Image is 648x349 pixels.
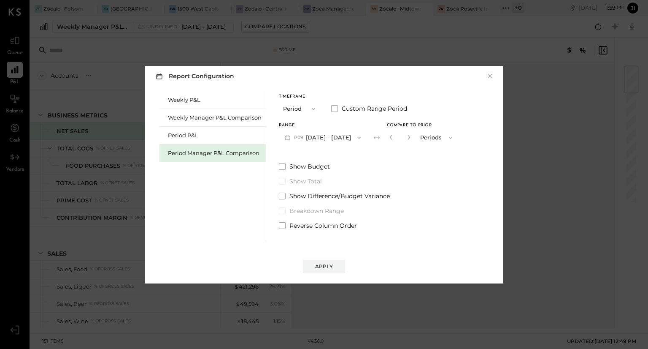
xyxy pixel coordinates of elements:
[289,221,357,230] span: Reverse Column Order
[279,95,321,99] div: Timeframe
[168,149,262,157] div: Period Manager P&L Comparison
[154,71,234,82] h3: Report Configuration
[289,162,330,171] span: Show Budget
[279,101,321,117] button: Period
[416,130,458,145] button: Periods
[279,130,367,145] button: P09[DATE] - [DATE]
[289,177,322,185] span: Show Total
[342,104,407,113] span: Custom Range Period
[315,263,333,270] div: Apply
[279,123,367,128] div: Range
[168,131,262,139] div: Period P&L
[387,123,432,128] span: Compare to Prior
[168,96,262,104] div: Weekly P&L
[294,134,306,141] span: P09
[289,192,390,200] span: Show Difference/Budget Variance
[486,72,494,80] button: ×
[303,260,345,273] button: Apply
[168,114,262,122] div: Weekly Manager P&L Comparison
[289,207,344,215] span: Breakdown Range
